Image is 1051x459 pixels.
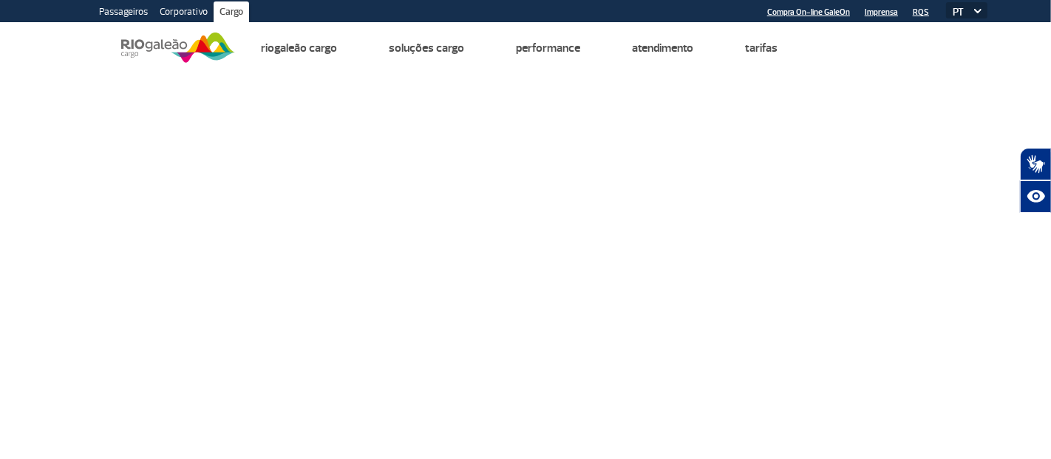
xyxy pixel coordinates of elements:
[632,41,693,55] a: Atendimento
[767,7,850,17] a: Compra On-line GaleOn
[154,1,214,25] a: Corporativo
[1020,148,1051,180] button: Abrir tradutor de língua de sinais.
[1020,180,1051,213] button: Abrir recursos assistivos.
[1020,148,1051,213] div: Plugin de acessibilidade da Hand Talk.
[389,41,464,55] a: Soluções Cargo
[93,1,154,25] a: Passageiros
[516,41,580,55] a: Performance
[261,41,337,55] a: Riogaleão Cargo
[865,7,898,17] a: Imprensa
[745,41,778,55] a: Tarifas
[214,1,249,25] a: Cargo
[913,7,929,17] a: RQS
